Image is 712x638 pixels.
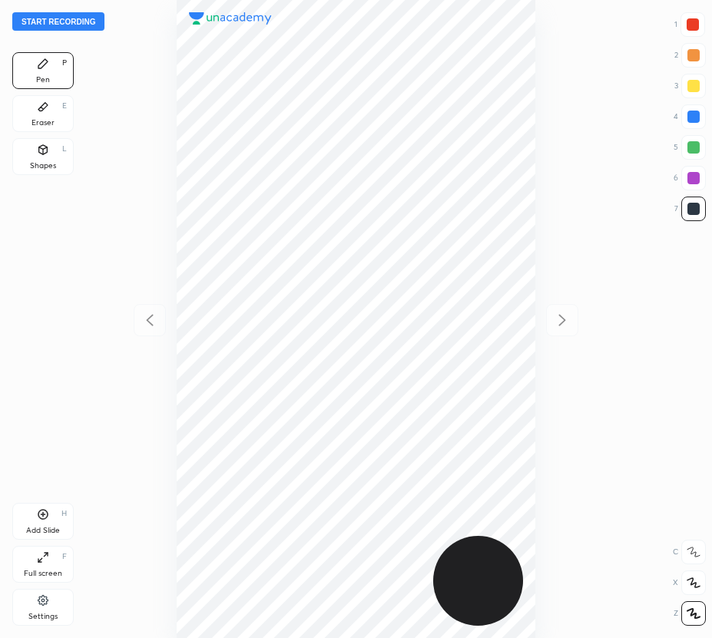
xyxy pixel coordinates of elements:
[674,104,706,129] div: 4
[62,553,67,560] div: F
[674,43,706,68] div: 2
[189,12,272,25] img: logo.38c385cc.svg
[673,540,706,564] div: C
[62,102,67,110] div: E
[674,135,706,160] div: 5
[62,59,67,67] div: P
[674,166,706,190] div: 6
[674,74,706,98] div: 3
[62,145,67,153] div: L
[674,12,705,37] div: 1
[12,12,104,31] button: Start recording
[31,119,55,127] div: Eraser
[28,613,58,620] div: Settings
[36,76,50,84] div: Pen
[26,527,60,534] div: Add Slide
[30,162,56,170] div: Shapes
[24,570,62,577] div: Full screen
[61,510,67,517] div: H
[674,197,706,221] div: 7
[673,570,706,595] div: X
[674,601,706,626] div: Z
